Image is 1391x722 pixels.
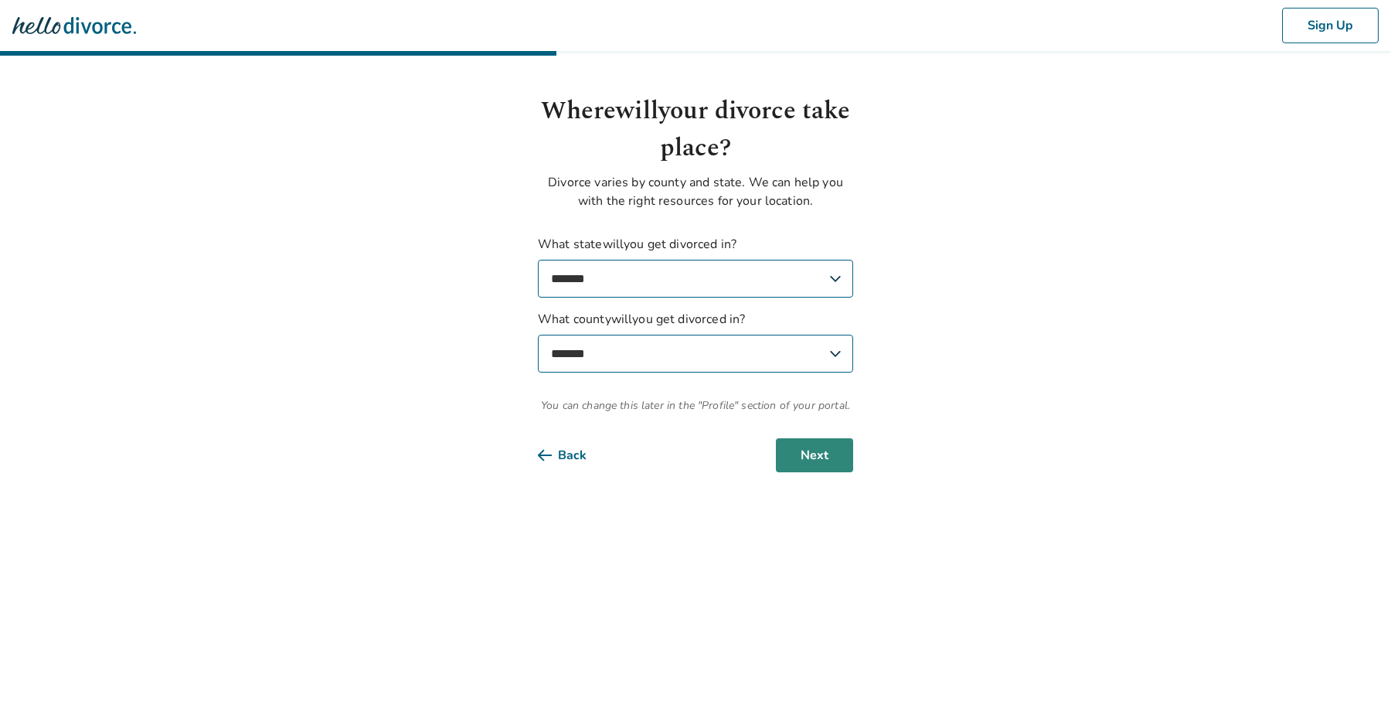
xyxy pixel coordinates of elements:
img: Hello Divorce Logo [12,10,136,41]
button: Next [776,438,853,472]
label: What county will you get divorced in? [538,310,853,373]
h1: Where will your divorce take place? [538,93,853,167]
p: Divorce varies by county and state. We can help you with the right resources for your location. [538,173,853,210]
select: What countywillyou get divorced in? [538,335,853,373]
label: What state will you get divorced in? [538,235,853,298]
select: What statewillyou get divorced in? [538,260,853,298]
button: Back [538,438,611,472]
span: You can change this later in the "Profile" section of your portal. [538,397,853,414]
iframe: Chat Widget [1314,648,1391,722]
button: Sign Up [1282,8,1379,43]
